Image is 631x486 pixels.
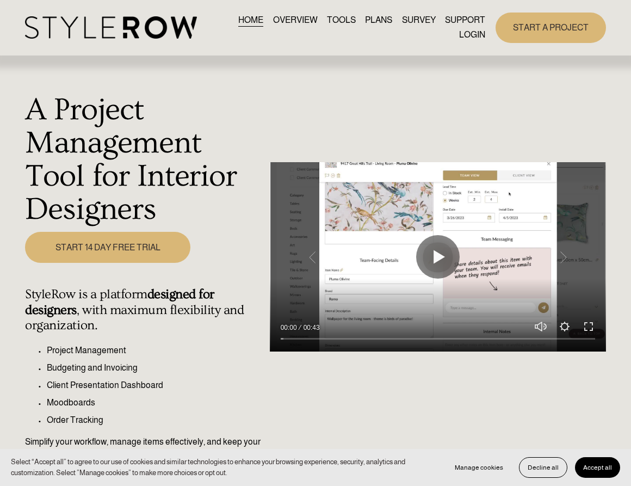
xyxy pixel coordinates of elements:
p: Moodboards [47,396,263,409]
input: Seek [281,335,595,342]
a: HOME [238,13,263,28]
span: Manage cookies [455,464,503,471]
h1: A Project Management Tool for Interior Designers [25,93,263,226]
p: Budgeting and Invoicing [47,361,263,374]
button: Decline all [519,457,567,478]
p: Project Management [47,344,263,357]
a: OVERVIEW [273,13,318,28]
img: StyleRow [25,16,196,39]
a: TOOLS [327,13,356,28]
p: Client Presentation Dashboard [47,379,263,392]
p: Simplify your workflow, manage items effectively, and keep your business running seamlessly. [25,435,263,462]
div: Current time [281,322,300,333]
p: Select “Accept all” to agree to our use of cookies and similar technologies to enhance your brows... [11,457,436,478]
strong: designed for designers [25,287,217,317]
button: Accept all [575,457,620,478]
span: Decline all [528,464,559,471]
a: SURVEY [402,13,436,28]
a: folder dropdown [445,13,485,28]
a: PLANS [365,13,392,28]
span: Accept all [583,464,612,471]
button: Play [416,235,460,279]
button: Manage cookies [447,457,511,478]
div: Duration [300,322,323,333]
a: START 14 DAY FREE TRIAL [25,232,190,263]
p: Order Tracking [47,414,263,427]
h4: StyleRow is a platform , with maximum flexibility and organization. [25,287,263,334]
a: START A PROJECT [496,13,606,42]
a: LOGIN [459,28,485,42]
span: SUPPORT [445,14,485,27]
